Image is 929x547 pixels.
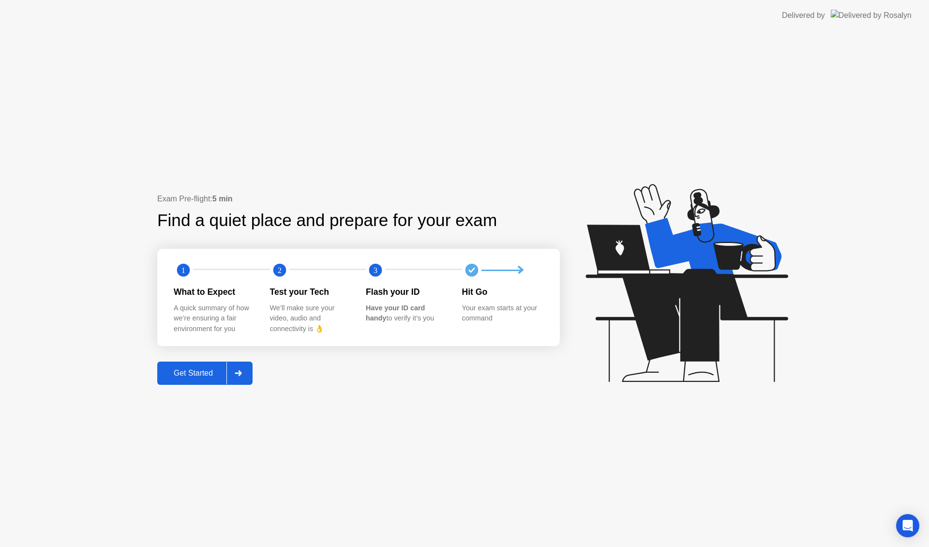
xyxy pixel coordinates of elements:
div: Delivered by [782,10,825,21]
div: We’ll make sure your video, audio and connectivity is 👌 [270,303,351,334]
div: Exam Pre-flight: [157,193,560,205]
div: Hit Go [462,286,543,298]
div: Get Started [160,369,226,378]
div: Open Intercom Messenger [896,514,919,537]
div: What to Expect [174,286,255,298]
text: 2 [277,266,281,275]
div: Find a quiet place and prepare for your exam [157,208,498,233]
div: to verify it’s you [366,303,447,324]
img: Delivered by Rosalyn [831,10,912,21]
button: Get Started [157,362,253,385]
div: A quick summary of how we’re ensuring a fair environment for you [174,303,255,334]
div: Flash your ID [366,286,447,298]
div: Your exam starts at your command [462,303,543,324]
text: 1 [181,266,185,275]
b: 5 min [212,195,233,203]
text: 3 [374,266,377,275]
div: Test your Tech [270,286,351,298]
b: Have your ID card handy [366,304,425,322]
